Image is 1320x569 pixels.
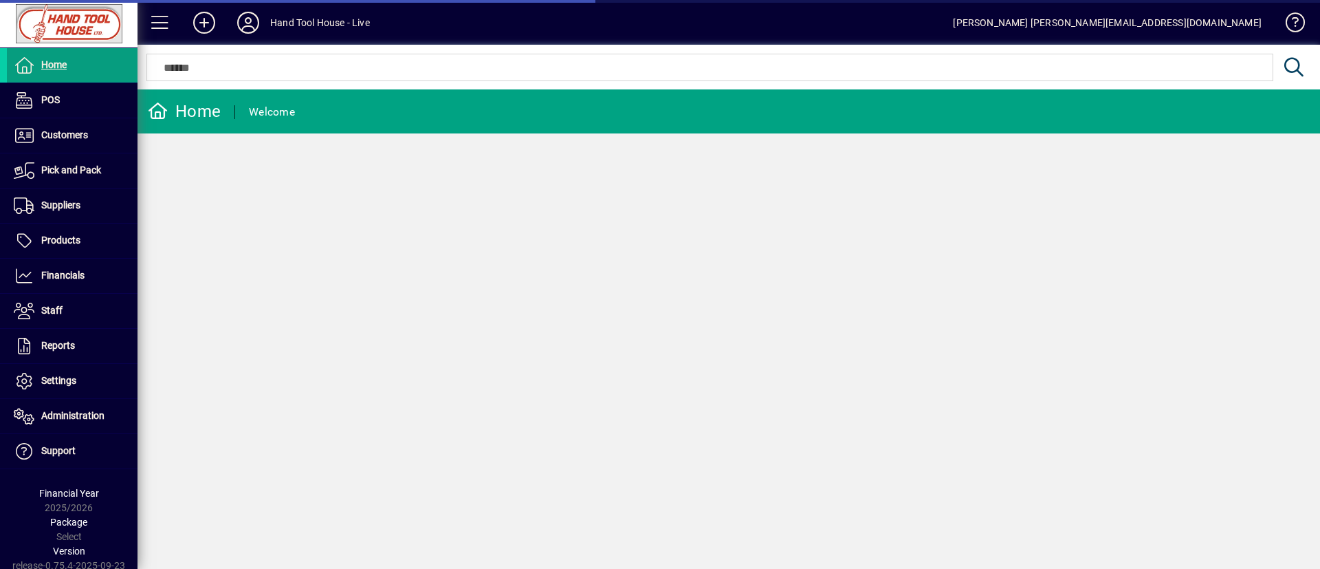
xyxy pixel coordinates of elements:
[50,517,87,528] span: Package
[41,410,104,421] span: Administration
[53,546,85,557] span: Version
[7,399,137,433] a: Administration
[7,329,137,363] a: Reports
[39,488,99,499] span: Financial Year
[182,10,226,35] button: Add
[41,445,76,456] span: Support
[148,100,221,122] div: Home
[7,294,137,328] a: Staff
[7,434,137,469] a: Support
[7,259,137,293] a: Financials
[226,10,270,35] button: Profile
[7,364,137,398] a: Settings
[41,305,63,316] span: Staff
[41,200,80,211] span: Suppliers
[270,12,370,34] div: Hand Tool House - Live
[41,235,80,246] span: Products
[41,270,85,281] span: Financials
[41,94,60,105] span: POS
[7,153,137,188] a: Pick and Pack
[41,129,88,140] span: Customers
[7,83,137,118] a: POS
[41,59,67,70] span: Home
[7,118,137,153] a: Customers
[7,189,137,223] a: Suppliers
[249,101,295,123] div: Welcome
[41,375,76,386] span: Settings
[41,164,101,175] span: Pick and Pack
[41,340,75,351] span: Reports
[953,12,1262,34] div: [PERSON_NAME] [PERSON_NAME][EMAIL_ADDRESS][DOMAIN_NAME]
[1275,3,1303,47] a: Knowledge Base
[7,224,137,258] a: Products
